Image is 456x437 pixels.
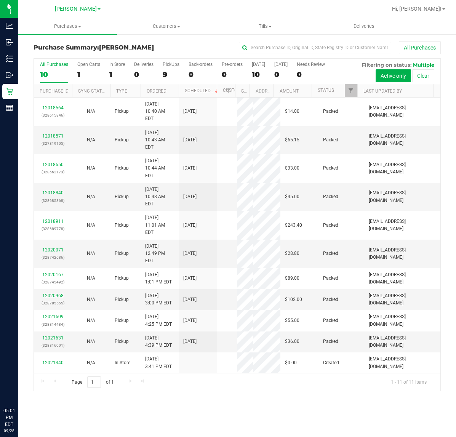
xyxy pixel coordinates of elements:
button: N/A [87,165,95,172]
span: [DATE] [183,275,197,282]
a: 12018564 [42,105,64,110]
span: Pickup [115,250,129,257]
span: [DATE] 3:00 PM EDT [145,292,172,307]
a: Type [116,88,127,94]
p: 09/28 [3,428,15,434]
a: Sync Status [78,88,107,94]
p: (328785555) [38,299,67,307]
a: Purchases [18,18,117,34]
span: [EMAIL_ADDRESS][DOMAIN_NAME] [369,247,436,261]
span: [DATE] 3:41 PM EDT [145,355,172,370]
button: Clear [412,69,434,82]
a: Scheduled [185,88,219,93]
span: $28.80 [285,250,299,257]
span: Not Applicable [87,223,95,228]
span: Page of 1 [65,376,120,388]
div: 0 [189,70,213,79]
p: (327819105) [38,140,67,147]
div: 0 [134,70,154,79]
span: [PERSON_NAME] [55,6,97,12]
inline-svg: Retail [6,88,13,95]
span: [EMAIL_ADDRESS][DOMAIN_NAME] [369,292,436,307]
span: Purchases [18,23,117,30]
span: [EMAIL_ADDRESS][DOMAIN_NAME] [369,355,436,370]
span: Packed [323,250,338,257]
span: [DATE] 11:01 AM EDT [145,214,174,236]
span: [DATE] 12:49 PM EDT [145,243,174,265]
span: [EMAIL_ADDRESS][DOMAIN_NAME] [369,271,436,286]
span: $102.00 [285,296,302,303]
button: N/A [87,317,95,324]
button: N/A [87,193,95,200]
button: N/A [87,250,95,257]
a: 12021340 [42,360,64,365]
div: 1 [109,70,125,79]
span: [DATE] 10:44 AM EDT [145,157,174,179]
div: Back-orders [189,62,213,67]
span: $65.15 [285,136,299,144]
div: 10 [40,70,68,79]
span: Not Applicable [87,297,95,302]
span: Pickup [115,317,129,324]
span: Pickup [115,338,129,345]
span: [EMAIL_ADDRESS][DOMAIN_NAME] [369,189,436,204]
p: (328814484) [38,321,67,328]
div: PickUps [163,62,179,67]
span: $33.00 [285,165,299,172]
span: $243.40 [285,222,302,229]
span: [DATE] [183,165,197,172]
button: N/A [87,338,95,345]
span: [DATE] [183,222,197,229]
span: Not Applicable [87,360,95,365]
div: [DATE] [252,62,265,67]
span: Pickup [115,136,129,144]
a: 12021609 [42,314,64,319]
button: N/A [87,359,95,367]
span: Not Applicable [87,109,95,114]
span: 1 - 11 of 11 items [385,376,433,388]
div: In Store [109,62,125,67]
span: $36.00 [285,338,299,345]
span: Hi, [PERSON_NAME]! [392,6,442,12]
span: Packed [323,193,338,200]
span: Not Applicable [87,194,95,199]
span: $0.00 [285,359,297,367]
div: Deliveries [134,62,154,67]
span: Packed [323,108,338,115]
a: Amount [280,88,299,94]
span: $55.00 [285,317,299,324]
span: Pickup [115,193,129,200]
span: Packed [323,296,338,303]
span: Packed [323,165,338,172]
span: In-Store [115,359,130,367]
inline-svg: Inbound [6,38,13,46]
span: Packed [323,222,338,229]
span: Packed [323,275,338,282]
span: Packed [323,136,338,144]
inline-svg: Inventory [6,55,13,62]
span: [DATE] [183,108,197,115]
a: Tills [216,18,314,34]
a: Deliveries [315,18,413,34]
span: Pickup [115,222,129,229]
button: Active only [376,69,411,82]
p: (328615846) [38,112,67,119]
a: 12018650 [42,162,64,167]
span: Multiple [413,62,434,68]
span: Not Applicable [87,339,95,344]
input: 1 [87,376,101,388]
a: Ordered [147,88,166,94]
div: Open Carts [77,62,100,67]
span: [DATE] 1:01 PM EDT [145,271,172,286]
span: [DATE] [183,317,197,324]
a: Customers [117,18,216,34]
span: Packed [323,317,338,324]
span: Created [323,359,339,367]
span: Packed [323,338,338,345]
p: (328662173) [38,168,67,176]
button: N/A [87,136,95,144]
button: N/A [87,296,95,303]
span: Tills [216,23,314,30]
span: $14.00 [285,108,299,115]
span: Deliveries [343,23,385,30]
